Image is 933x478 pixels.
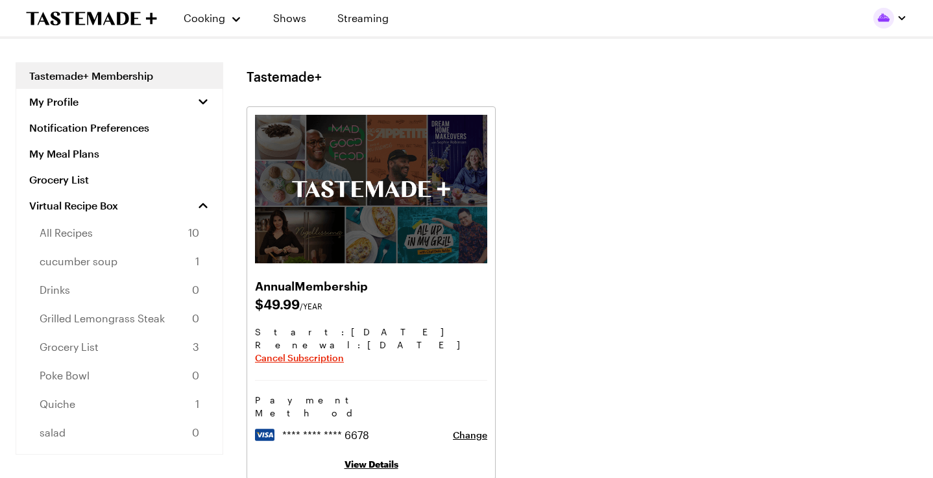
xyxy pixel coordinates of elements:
h3: Payment Method [255,394,487,420]
a: Quiche1 [16,390,223,418]
a: Notification Preferences [16,115,223,141]
h1: Tastemade+ [247,69,322,84]
a: All Recipes10 [16,219,223,247]
span: 0 [192,425,199,440]
span: 1 [195,254,199,269]
span: All Recipes [40,225,93,241]
h2: Annual Membership [255,276,487,294]
a: Grilled Lemongrass Steak0 [16,304,223,333]
span: soup [40,453,64,469]
span: /YEAR [300,302,322,311]
span: $ 49.99 [255,294,487,313]
span: 0 [192,282,199,298]
span: 0 [192,368,199,383]
img: Profile picture [873,8,894,29]
span: Start: [DATE] [255,326,487,339]
img: visa logo [255,429,274,441]
a: Grocery List [16,167,223,193]
span: Virtual Recipe Box [29,199,118,212]
span: 3 [193,339,199,355]
button: Cancel Subscription [255,352,344,364]
a: My Meal Plans [16,141,223,167]
a: Grocery List3 [16,333,223,361]
button: Change [453,429,487,442]
span: Grilled Lemongrass Steak [40,311,165,326]
a: cucumber soup1 [16,247,223,276]
a: Drinks0 [16,276,223,304]
a: salad0 [16,418,223,447]
a: soup1 [16,447,223,475]
span: 10 [188,225,199,241]
a: To Tastemade Home Page [26,11,157,26]
span: 1 [195,453,199,469]
span: Poke Bowl [40,368,90,383]
a: Poke Bowl0 [16,361,223,390]
span: cucumber soup [40,254,117,269]
button: Profile picture [873,8,907,29]
a: View Details [345,459,398,470]
span: Renewal : [DATE] [255,339,487,352]
span: Drinks [40,282,70,298]
span: 1 [195,396,199,412]
a: Virtual Recipe Box [16,193,223,219]
span: 0 [192,311,199,326]
button: My Profile [16,89,223,115]
span: salad [40,425,66,440]
a: Tastemade+ Membership [16,63,223,89]
span: My Profile [29,95,79,108]
span: Cooking [184,12,225,24]
span: Grocery List [40,339,99,355]
span: Quiche [40,396,75,412]
button: Cooking [183,3,242,34]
